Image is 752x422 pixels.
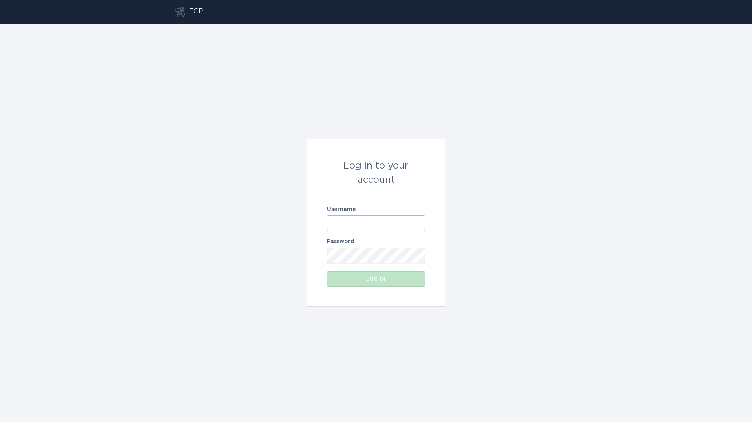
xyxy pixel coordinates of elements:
[327,239,425,244] label: Password
[327,159,425,187] div: Log in to your account
[175,7,185,17] button: Go to dashboard
[189,7,203,17] div: ECP
[327,207,425,212] label: Username
[327,271,425,287] button: Log in
[331,277,421,281] div: Log in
